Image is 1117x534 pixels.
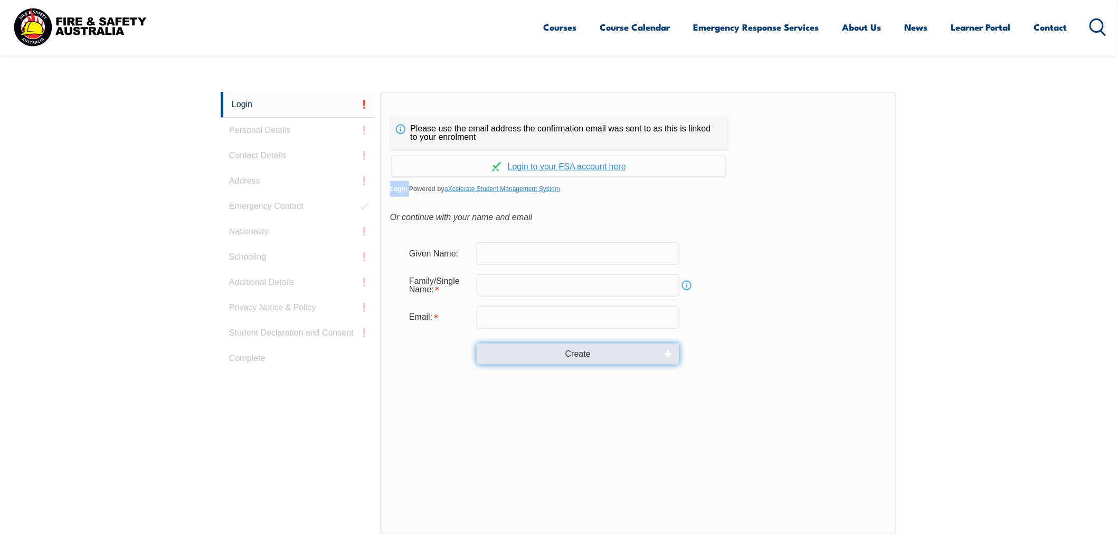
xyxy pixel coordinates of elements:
div: Family/Single Name is required. [401,271,477,300]
button: Create [477,344,679,365]
a: aXcelerate Student Management System [444,185,560,193]
a: Info [679,278,694,293]
a: Login [221,92,375,118]
a: Emergency Response Services [694,13,819,41]
img: Log in withaxcelerate [492,162,501,171]
div: Email is required. [401,307,477,327]
div: Please use the email address the confirmation email was sent to as this is linked to your enrolment [390,116,728,150]
a: Learner Portal [951,13,1011,41]
a: News [905,13,928,41]
a: Courses [544,13,577,41]
span: Login Powered by [390,181,887,197]
a: Contact [1034,13,1067,41]
div: Or continue with your name and email [390,209,887,225]
div: Given Name: [401,243,477,263]
a: Course Calendar [600,13,670,41]
a: About Us [843,13,882,41]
